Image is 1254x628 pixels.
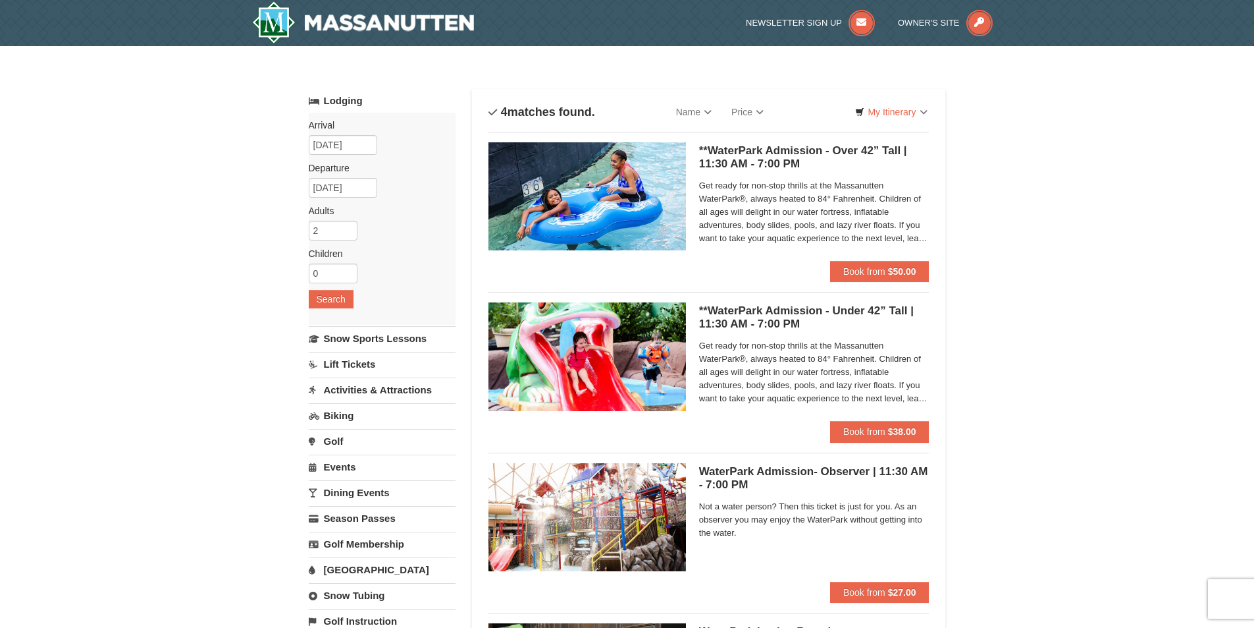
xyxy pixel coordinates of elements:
label: Adults [309,204,446,217]
label: Children [309,247,446,260]
a: Season Passes [309,506,456,530]
span: Get ready for non-stop thrills at the Massanutten WaterPark®, always heated to 84° Fahrenheit. Ch... [699,339,929,405]
span: Newsletter Sign Up [746,18,842,28]
img: Massanutten Resort Logo [252,1,475,43]
span: Book from [843,587,885,598]
a: Massanutten Resort [252,1,475,43]
span: Not a water person? Then this ticket is just for you. As an observer you may enjoy the WaterPark ... [699,500,929,540]
span: Book from [843,426,885,437]
img: 6619917-732-e1c471e4.jpg [488,302,686,411]
a: Dining Events [309,480,456,505]
span: Get ready for non-stop thrills at the Massanutten WaterPark®, always heated to 84° Fahrenheit. Ch... [699,179,929,245]
a: Snow Sports Lessons [309,326,456,351]
button: Book from $27.00 [830,582,929,603]
button: Book from $38.00 [830,421,929,442]
a: Activities & Attractions [309,378,456,402]
h4: matches found. [488,105,595,119]
a: Snow Tubing [309,583,456,608]
a: Biking [309,403,456,428]
h5: **WaterPark Admission - Under 42” Tall | 11:30 AM - 7:00 PM [699,304,929,331]
img: 6619917-720-80b70c28.jpg [488,142,686,250]
a: Newsletter Sign Up [746,18,875,28]
span: Owner's Site [898,18,960,28]
a: Lodging [309,89,456,113]
img: 6619917-1522-bd7b88d9.jpg [488,463,686,571]
span: 4 [501,105,508,119]
a: Lift Tickets [309,352,456,376]
a: Golf Membership [309,532,456,556]
span: Book from [843,266,885,277]
h5: WaterPark Admission- Observer | 11:30 AM - 7:00 PM [699,465,929,492]
strong: $27.00 [888,587,916,598]
strong: $38.00 [888,426,916,437]
a: My Itinerary [847,102,935,122]
a: Name [666,99,721,125]
a: Events [309,455,456,479]
strong: $50.00 [888,266,916,277]
h5: **WaterPark Admission - Over 42” Tall | 11:30 AM - 7:00 PM [699,144,929,171]
a: Price [721,99,773,125]
a: Owner's Site [898,18,993,28]
a: [GEOGRAPHIC_DATA] [309,557,456,582]
label: Arrival [309,119,446,132]
button: Search [309,290,353,308]
a: Golf [309,429,456,453]
button: Book from $50.00 [830,261,929,282]
label: Departure [309,161,446,175]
